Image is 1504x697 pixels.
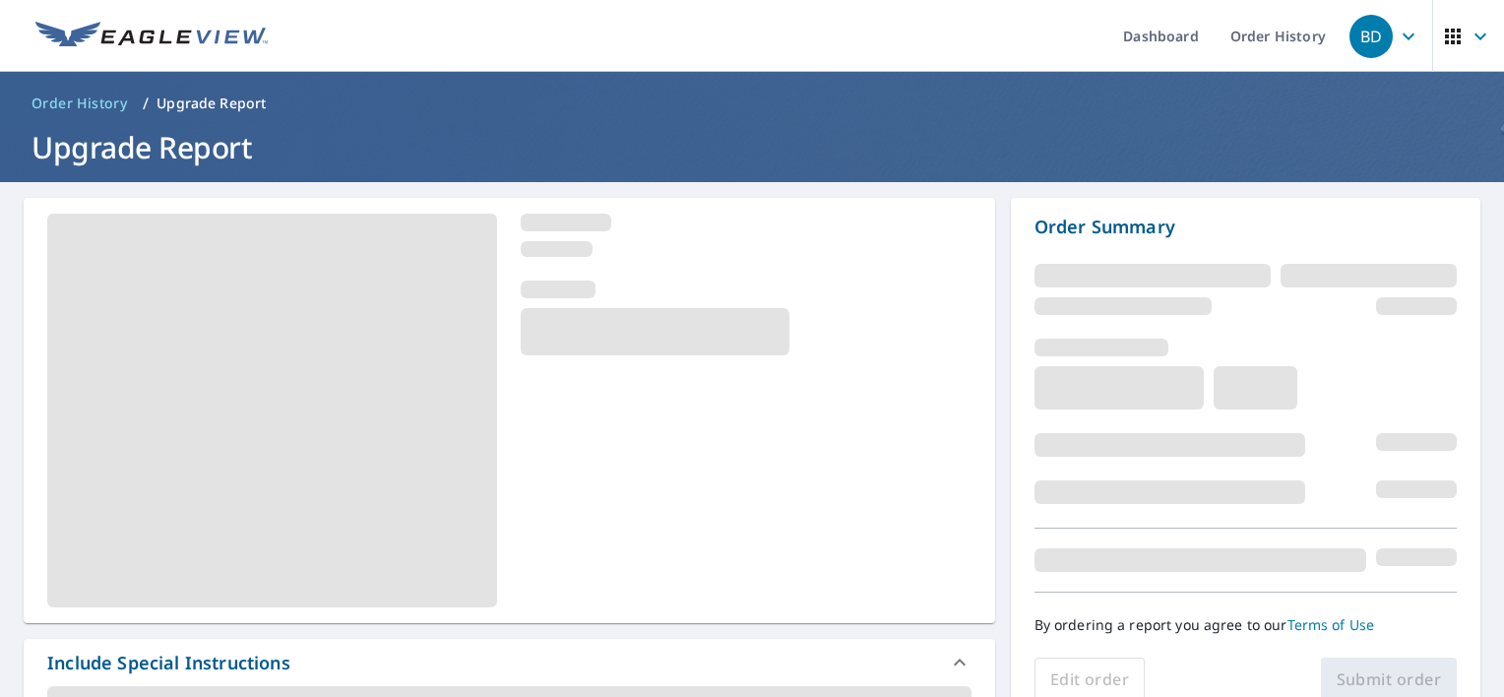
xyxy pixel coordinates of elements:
div: BD [1349,15,1393,58]
img: EV Logo [35,22,268,51]
p: Upgrade Report [157,94,266,113]
div: Include Special Instructions [24,639,995,686]
div: Include Special Instructions [47,650,290,676]
a: Order History [24,88,135,119]
span: Order History [31,94,127,113]
a: Terms of Use [1287,615,1375,634]
li: / [143,92,149,115]
p: Order Summary [1034,214,1457,240]
h1: Upgrade Report [24,127,1480,167]
p: By ordering a report you agree to our [1034,616,1457,634]
nav: breadcrumb [24,88,1480,119]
